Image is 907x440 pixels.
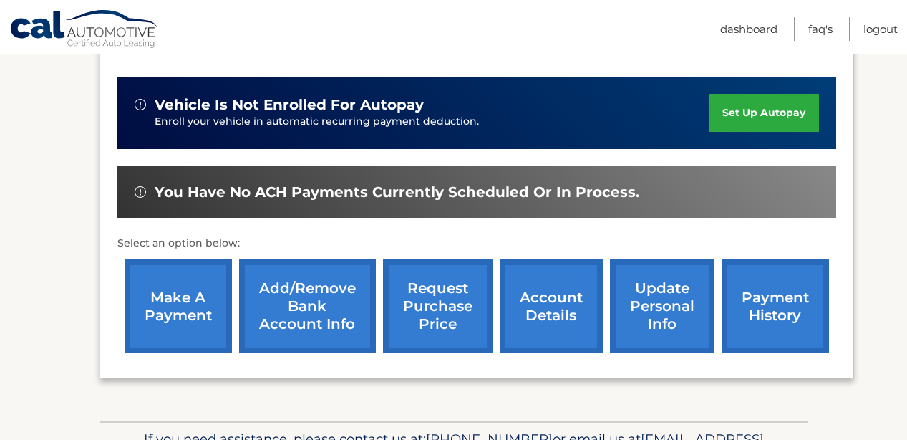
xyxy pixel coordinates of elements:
[135,186,146,198] img: alert-white.svg
[383,259,493,353] a: request purchase price
[722,259,829,353] a: payment history
[155,183,639,201] span: You have no ACH payments currently scheduled or in process.
[155,114,710,130] p: Enroll your vehicle in automatic recurring payment deduction.
[155,96,424,114] span: vehicle is not enrolled for autopay
[720,17,777,41] a: Dashboard
[808,17,833,41] a: FAQ's
[135,99,146,110] img: alert-white.svg
[709,94,818,132] a: set up autopay
[125,259,232,353] a: make a payment
[117,235,836,252] p: Select an option below:
[863,17,898,41] a: Logout
[610,259,714,353] a: update personal info
[9,9,160,51] a: Cal Automotive
[500,259,603,353] a: account details
[239,259,376,353] a: Add/Remove bank account info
